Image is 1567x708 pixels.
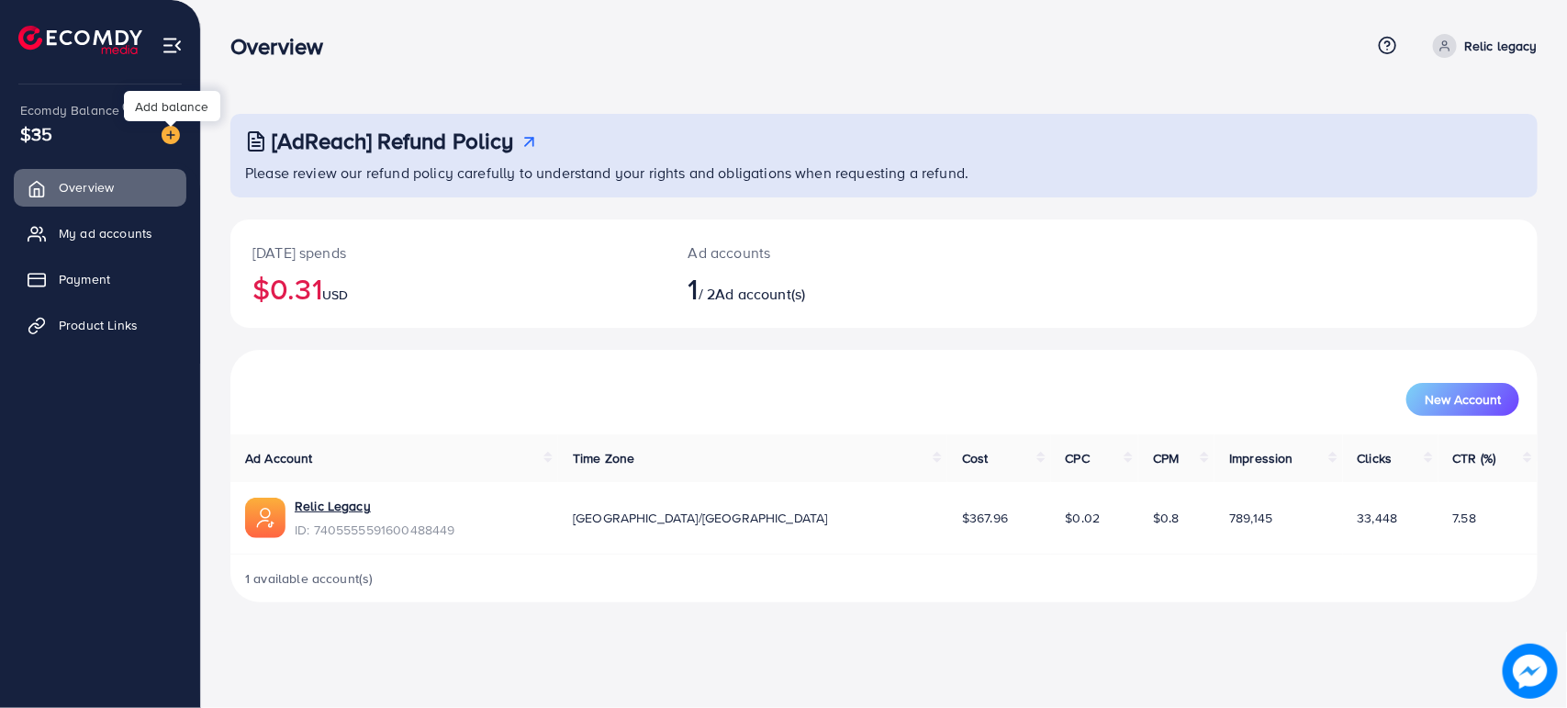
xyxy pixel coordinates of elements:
span: My ad accounts [59,224,152,242]
span: Clicks [1358,449,1393,467]
span: CPM [1153,449,1179,467]
span: $35 [20,120,52,147]
p: [DATE] spends [252,242,644,264]
a: Overview [14,169,186,206]
span: Ecomdy Balance [20,101,119,119]
span: Product Links [59,316,138,334]
img: menu [162,35,183,56]
span: ID: 7405555591600488449 [295,521,455,539]
p: Relic legacy [1464,35,1538,57]
span: $0.8 [1153,509,1180,527]
span: $0.02 [1066,509,1101,527]
span: $367.96 [962,509,1008,527]
a: Relic legacy [1426,34,1538,58]
img: logo [18,26,142,54]
a: Product Links [14,307,186,343]
span: CTR (%) [1453,449,1496,467]
img: ic-ads-acc.e4c84228.svg [245,498,285,538]
div: Add balance [124,91,220,121]
p: Please review our refund policy carefully to understand your rights and obligations when requesti... [245,162,1527,184]
span: Cost [962,449,989,467]
span: Ad account(s) [715,284,805,304]
span: 1 [688,267,699,309]
h3: Overview [230,33,338,60]
span: CPC [1066,449,1090,467]
h2: / 2 [688,271,971,306]
span: Payment [59,270,110,288]
span: Impression [1229,449,1293,467]
span: Overview [59,178,114,197]
button: New Account [1406,383,1519,416]
img: image [162,126,180,144]
span: 33,448 [1358,509,1398,527]
a: Payment [14,261,186,298]
span: USD [322,286,348,304]
span: Time Zone [573,449,634,467]
span: New Account [1425,393,1501,406]
span: 789,145 [1229,509,1272,527]
h2: $0.31 [252,271,644,306]
a: Relic Legacy [295,497,371,515]
span: [GEOGRAPHIC_DATA]/[GEOGRAPHIC_DATA] [573,509,828,527]
span: Ad Account [245,449,313,467]
img: image [1504,645,1556,697]
p: Ad accounts [688,242,971,264]
h3: [AdReach] Refund Policy [272,128,514,154]
a: My ad accounts [14,215,186,252]
span: 7.58 [1453,509,1477,527]
span: 1 available account(s) [245,569,374,588]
